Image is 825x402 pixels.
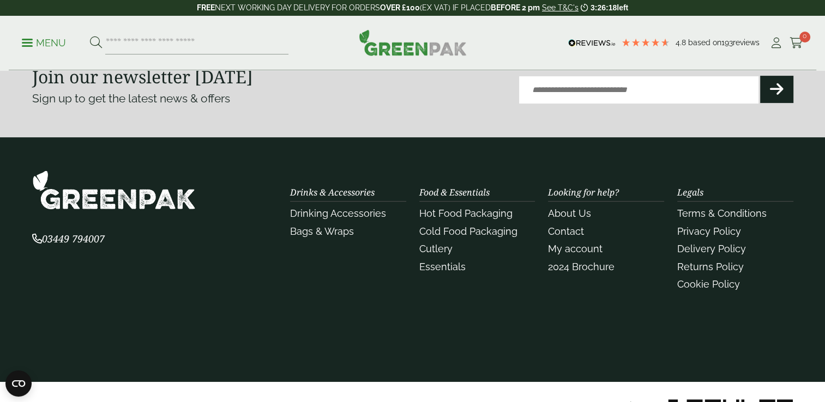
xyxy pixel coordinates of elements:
i: Cart [790,38,803,48]
a: See T&C's [542,3,579,12]
strong: OVER £100 [380,3,420,12]
img: REVIEWS.io [568,39,616,47]
a: Cookie Policy [677,278,740,290]
a: My account [548,243,603,254]
a: Menu [22,36,66,47]
a: 0 [790,35,803,51]
span: 4.8 [676,38,688,47]
a: 03449 794007 [32,234,105,245]
a: Contact [548,226,584,237]
a: 2024 Brochure [548,261,615,272]
p: Menu [22,36,66,50]
span: 0 [799,32,810,42]
strong: BEFORE 2 pm [491,3,540,12]
a: Bags & Wraps [290,226,354,237]
a: Delivery Policy [677,243,746,254]
strong: FREE [197,3,215,12]
a: About Us [548,208,591,219]
i: My Account [769,38,783,48]
a: Essentials [419,261,466,272]
a: Privacy Policy [677,226,741,237]
a: Returns Policy [677,261,744,272]
span: left [617,3,628,12]
div: 4.8 Stars [621,38,670,47]
a: Terms & Conditions [677,208,767,219]
img: GreenPak Supplies [32,170,196,210]
p: Sign up to get the latest news & offers [32,90,375,107]
a: Cold Food Packaging [419,226,517,237]
a: Cutlery [419,243,453,254]
img: GreenPak Supplies [359,29,467,56]
strong: Join our newsletter [DATE] [32,65,253,88]
span: 03449 794007 [32,232,105,245]
span: reviews [733,38,760,47]
button: Open CMP widget [5,370,32,397]
a: Drinking Accessories [290,208,386,219]
a: Hot Food Packaging [419,208,513,219]
span: 3:26:18 [591,3,617,12]
span: Based on [688,38,721,47]
span: 193 [721,38,733,47]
